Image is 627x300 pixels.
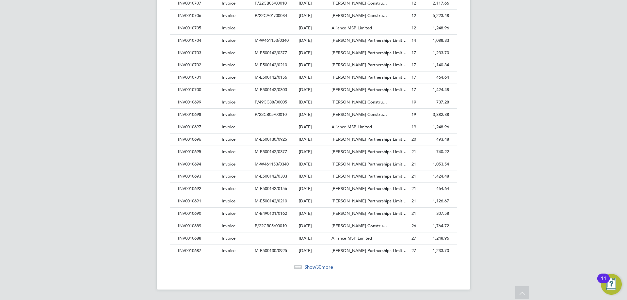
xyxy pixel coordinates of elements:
[331,173,407,179] span: [PERSON_NAME] Partnerships Limit…
[331,149,407,154] span: [PERSON_NAME] Partnerships Limit…
[331,62,407,68] span: [PERSON_NAME] Partnerships Limit…
[255,136,287,142] span: M-E500130/0925
[222,173,235,179] span: Invoice
[222,38,235,43] span: Invoice
[222,235,235,241] span: Invoice
[222,248,235,253] span: Invoice
[331,198,407,204] span: [PERSON_NAME] Partnerships Limit…
[176,134,220,146] div: INV0010696
[418,232,451,245] div: 1,248.96
[411,112,416,117] span: 19
[255,50,287,55] span: M-E500142/0377
[297,22,330,34] div: [DATE]
[297,96,330,108] div: [DATE]
[297,35,330,47] div: [DATE]
[297,158,330,170] div: [DATE]
[411,161,416,167] span: 21
[255,223,287,229] span: P/22CB05/00010
[255,0,287,6] span: P/22CB05/00010
[222,87,235,92] span: Invoice
[222,186,235,191] span: Invoice
[331,13,387,18] span: [PERSON_NAME] Constru…
[176,10,220,22] div: INV0010706
[418,158,451,170] div: 1,053.54
[176,22,220,34] div: INV0010705
[411,99,416,105] span: 19
[176,35,220,47] div: INV0010704
[304,264,333,270] span: Show more
[176,245,220,257] div: INV0010687
[255,211,287,216] span: M-B490101/0162
[297,59,330,71] div: [DATE]
[418,59,451,71] div: 1,140.84
[418,121,451,133] div: 1,248.96
[418,96,451,108] div: 737.28
[176,195,220,207] div: INV0010691
[255,112,287,117] span: P/22CB05/00010
[411,62,416,68] span: 17
[418,208,451,220] div: 307.58
[331,235,372,241] span: Alliance MSP Limited
[176,71,220,84] div: INV0010701
[331,50,407,55] span: [PERSON_NAME] Partnerships Limit…
[411,74,416,80] span: 17
[222,124,235,130] span: Invoice
[411,186,416,191] span: 21
[331,25,372,31] span: Alliance MSP Limited
[222,25,235,31] span: Invoice
[411,124,416,130] span: 19
[297,84,330,96] div: [DATE]
[255,13,287,18] span: P/22CA01/00034
[411,248,416,253] span: 27
[297,220,330,232] div: [DATE]
[297,134,330,146] div: [DATE]
[297,121,330,133] div: [DATE]
[222,13,235,18] span: Invoice
[411,211,416,216] span: 21
[411,0,416,6] span: 12
[418,84,451,96] div: 1,424.48
[411,223,416,229] span: 26
[411,13,416,18] span: 12
[418,146,451,158] div: 740.22
[255,62,287,68] span: M-E500142/0210
[222,211,235,216] span: Invoice
[222,136,235,142] span: Invoice
[255,87,287,92] span: M-E500142/0303
[297,195,330,207] div: [DATE]
[411,235,416,241] span: 27
[418,22,451,34] div: 1,248.96
[331,38,407,43] span: [PERSON_NAME] Partnerships Limit…
[176,208,220,220] div: INV0010690
[297,71,330,84] div: [DATE]
[222,223,235,229] span: Invoice
[331,136,407,142] span: [PERSON_NAME] Partnerships Limit…
[222,161,235,167] span: Invoice
[297,109,330,121] div: [DATE]
[331,161,407,167] span: [PERSON_NAME] Partnerships Limit…
[418,35,451,47] div: 1,088.33
[222,0,235,6] span: Invoice
[411,87,416,92] span: 17
[411,25,416,31] span: 12
[222,198,235,204] span: Invoice
[176,96,220,108] div: INV0010699
[418,220,451,232] div: 1,764.72
[418,183,451,195] div: 464.64
[255,248,287,253] span: M-E500130/0925
[176,146,220,158] div: INV0010695
[297,146,330,158] div: [DATE]
[331,112,387,117] span: [PERSON_NAME] Constru…
[411,38,416,43] span: 14
[418,195,451,207] div: 1,126.67
[331,248,407,253] span: [PERSON_NAME] Partnerships Limit…
[411,50,416,55] span: 17
[418,71,451,84] div: 464.64
[222,74,235,80] span: Invoice
[222,50,235,55] span: Invoice
[176,109,220,121] div: INV0010698
[255,38,289,43] span: M-W461153/0340
[418,10,451,22] div: 5,223.48
[255,99,287,105] span: P/49CC88/00005
[297,208,330,220] div: [DATE]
